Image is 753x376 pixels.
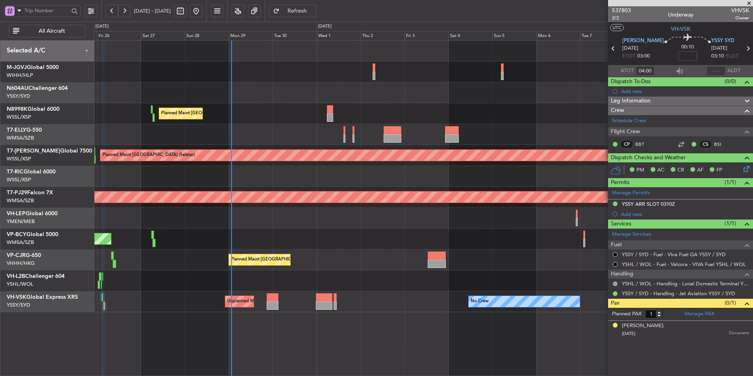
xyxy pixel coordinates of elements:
[7,232,26,237] span: VP-BCY
[7,274,65,279] a: VH-L2BChallenger 604
[7,294,78,300] a: VH-VSKGlobal Express XRS
[492,31,536,41] div: Sun 5
[611,270,633,279] span: Handling
[622,322,664,330] div: [PERSON_NAME]
[7,106,59,112] a: N8998KGlobal 6000
[611,153,686,162] span: Dispatch Checks and Weather
[7,281,33,288] a: YSHL/WOL
[185,31,229,41] div: Sun 28
[7,190,53,195] a: T7-PJ29Falcon 7X
[7,239,34,246] a: WMSA/SZB
[668,11,694,19] div: Underway
[7,232,58,237] a: VP-BCYGlobal 5000
[725,178,736,186] span: (1/1)
[7,253,41,258] a: VP-CJRG-650
[731,15,749,21] span: Owner
[637,52,650,60] span: 03:00
[7,294,26,300] span: VH-VSK
[699,140,712,149] div: CS
[612,6,631,15] span: 537803
[7,86,68,91] a: N604AUChallenger 604
[7,169,24,175] span: T7-RIC
[725,219,736,227] span: (1/1)
[636,66,655,76] input: --:--
[21,28,83,34] span: All Aircraft
[611,178,629,187] span: Permits
[611,97,651,106] span: Leg Information
[611,106,624,115] span: Crew
[621,211,749,218] div: Add new
[97,31,141,41] div: Fri 26
[622,45,638,52] span: [DATE]
[95,23,109,30] div: [DATE]
[7,148,60,154] span: T7-[PERSON_NAME]
[7,169,56,175] a: T7-RICGlobal 6000
[622,261,746,268] a: YSHL / WOL - Fuel - Valcora - VIVA Fuel YSHL / WOL
[707,66,725,76] input: --:--
[729,330,749,337] span: Document
[471,296,489,307] div: No Crew
[716,166,722,174] span: FP
[612,231,651,238] a: Manage Services
[612,117,646,125] a: Schedule Crew
[611,127,640,136] span: Flight Crew
[227,296,324,307] div: Unplanned Maint Sydney ([PERSON_NAME] Intl)
[611,299,619,308] span: Pax
[727,67,740,75] span: ALDT
[273,31,317,41] div: Tue 30
[684,310,714,318] a: Manage PAX
[7,190,27,195] span: T7-PJ29
[317,31,361,41] div: Wed 1
[7,72,33,79] a: WIHH/HLP
[726,52,738,60] span: ELDT
[622,201,675,207] div: YSSY ARR SLOT 0310Z
[725,77,736,86] span: (0/0)
[7,93,30,100] a: YSSY/SYD
[611,240,621,249] span: Fuel
[725,299,736,307] span: (0/1)
[404,31,449,41] div: Fri 3
[657,166,664,174] span: AC
[612,189,650,197] a: Manage Permits
[635,141,653,148] a: BBT
[161,108,293,119] div: Planned Maint [GEOGRAPHIC_DATA] ([GEOGRAPHIC_DATA] Intl)
[7,134,34,141] a: WMSA/SZB
[681,43,694,51] span: 00:10
[711,45,727,52] span: [DATE]
[7,86,28,91] span: N604AU
[141,31,185,41] div: Sat 27
[102,149,195,161] div: Planned Maint [GEOGRAPHIC_DATA] (Seletar)
[671,25,690,33] span: VH-VSK
[361,31,405,41] div: Thu 2
[318,23,332,30] div: [DATE]
[7,106,28,112] span: N8998K
[7,65,27,70] span: M-JGVJ
[269,5,316,17] button: Refresh
[620,140,633,149] div: CP
[7,211,26,216] span: VH-LEP
[711,37,734,45] span: YSSY SYD
[7,148,92,154] a: T7-[PERSON_NAME]Global 7500
[612,310,642,318] label: Planned PAX
[7,65,59,70] a: M-JGVJGlobal 5000
[281,8,313,14] span: Refresh
[622,251,726,258] a: YSSY / SYD - Fuel - Viva Fuel GA YSSY / SYD
[231,254,362,266] div: Planned Maint [GEOGRAPHIC_DATA] ([GEOGRAPHIC_DATA] Intl)
[622,37,664,45] span: [PERSON_NAME]
[7,127,26,133] span: T7-ELLY
[610,24,624,31] button: UTC
[697,166,703,174] span: AF
[536,31,581,41] div: Mon 6
[611,77,651,86] span: Dispatch To-Dos
[677,166,684,174] span: CR
[7,197,34,204] a: WMSA/SZB
[711,52,724,60] span: 03:10
[7,218,35,225] a: YMEN/MEB
[7,274,25,279] span: VH-L2B
[731,6,749,15] span: VHVSK
[7,176,31,183] a: WSSL/XSP
[7,302,30,309] a: YSSY/SYD
[621,67,634,75] span: ATOT
[622,331,635,337] span: [DATE]
[7,155,31,162] a: WSSL/XSP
